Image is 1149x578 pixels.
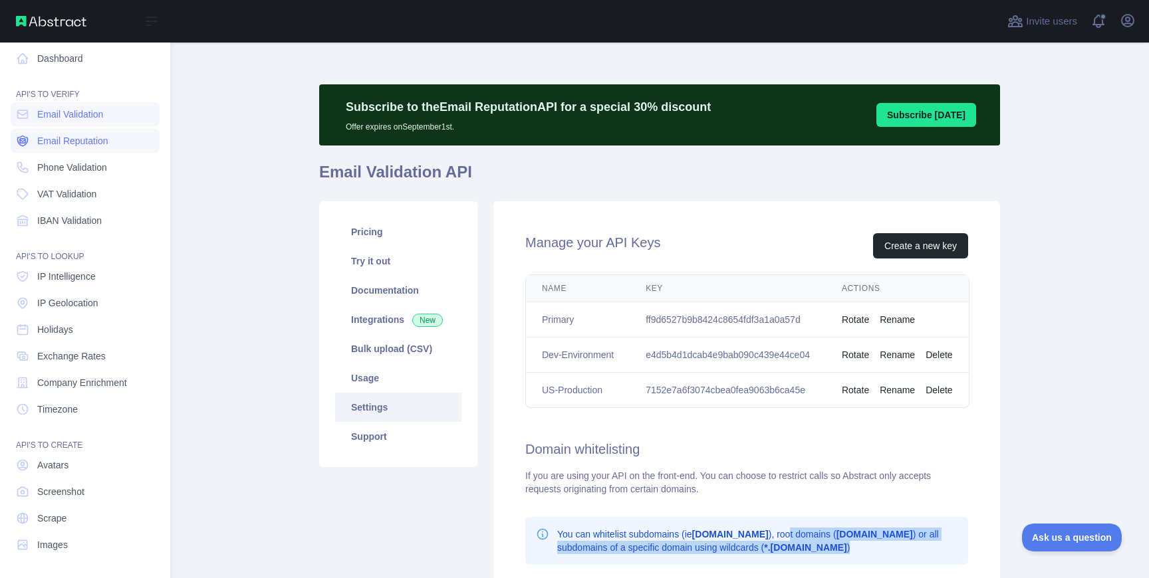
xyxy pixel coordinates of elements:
b: *.[DOMAIN_NAME] [764,542,846,553]
b: [DOMAIN_NAME] [836,529,913,539]
p: You can whitelist subdomains (ie ), root domains ( ) or all subdomains of a specific domain using... [557,528,957,554]
span: Timezone [37,403,78,416]
a: Integrations New [335,305,461,334]
a: Documentation [335,276,461,305]
a: Pricing [335,217,461,246]
a: Exchange Rates [11,344,160,368]
div: API'S TO CREATE [11,424,160,450]
div: If you are using your API on the front-end. You can choose to restrict calls so Abstract only acc... [525,469,968,496]
span: New [412,314,443,327]
button: Rename [880,383,915,397]
span: Company Enrichment [37,376,127,389]
button: Rotate [842,313,869,326]
span: IBAN Validation [37,214,102,227]
span: Screenshot [37,485,84,498]
a: Try it out [335,246,461,276]
a: VAT Validation [11,182,160,206]
span: Scrape [37,512,66,525]
button: Create a new key [873,233,968,258]
button: Subscribe [DATE] [876,103,976,127]
a: Email Validation [11,102,160,126]
th: Actions [826,275,969,302]
h2: Manage your API Keys [525,233,660,258]
td: Primary [526,302,630,337]
a: Images [11,533,160,557]
p: Subscribe to the Email Reputation API for a special 30 % discount [346,98,711,116]
a: Timezone [11,397,160,421]
a: IP Intelligence [11,264,160,288]
h1: Email Validation API [319,161,1000,193]
td: ff9d6527b9b8424c8654fdf3a1a0a57d [630,302,826,337]
a: Screenshot [11,480,160,504]
a: Email Reputation [11,129,160,153]
a: IP Geolocation [11,291,160,315]
b: [DOMAIN_NAME] [692,529,769,539]
button: Rename [880,313,915,326]
a: Avatars [11,453,160,477]
div: API'S TO LOOKUP [11,235,160,262]
span: IP Intelligence [37,270,96,283]
img: Abstract API [16,16,86,27]
span: Images [37,538,68,551]
span: VAT Validation [37,187,96,201]
button: Delete [926,383,952,397]
button: Rename [880,348,915,361]
a: Support [335,422,461,451]
a: Holidays [11,318,160,341]
span: Phone Validation [37,161,107,174]
h2: Domain whitelisting [525,440,968,458]
a: Bulk upload (CSV) [335,334,461,363]
a: Dashboard [11,47,160,70]
td: Dev-Environment [526,337,630,373]
a: Company Enrichment [11,371,160,395]
th: Key [630,275,826,302]
span: Email Reputation [37,134,108,147]
th: Name [526,275,630,302]
a: Scrape [11,506,160,530]
button: Invite users [1005,11,1080,32]
a: IBAN Validation [11,209,160,233]
a: Phone Validation [11,155,160,179]
td: US-Production [526,373,630,408]
a: Usage [335,363,461,393]
a: Settings [335,393,461,422]
span: Invite users [1026,14,1077,29]
span: Avatars [37,458,68,472]
span: Exchange Rates [37,349,106,363]
button: Rotate [842,383,869,397]
div: API'S TO VERIFY [11,73,160,100]
span: Holidays [37,323,73,336]
iframe: Toggle Customer Support [1022,524,1122,551]
td: 7152e7a6f3074cbea0fea9063b6ca45e [630,373,826,408]
button: Rotate [842,348,869,361]
td: e4d5b4d1dcab4e9bab090c439e44ce04 [630,337,826,373]
span: IP Geolocation [37,296,98,310]
span: Email Validation [37,108,103,121]
p: Offer expires on September 1st. [346,116,711,132]
button: Delete [926,348,952,361]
